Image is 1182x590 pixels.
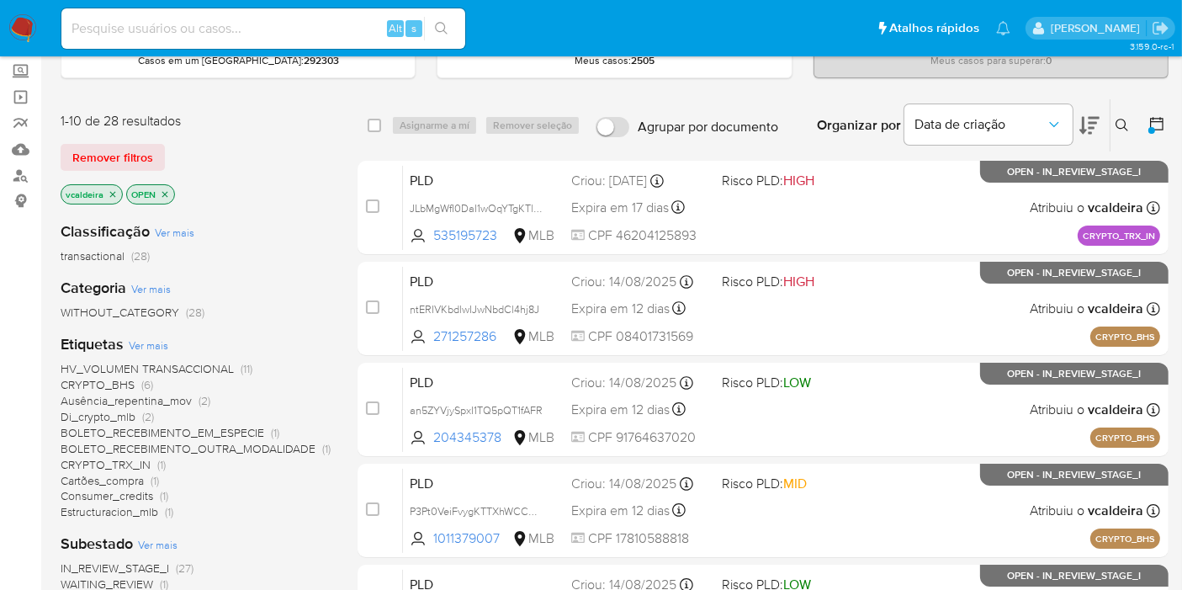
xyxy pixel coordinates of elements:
span: s [411,20,416,36]
input: Pesquise usuários ou casos... [61,18,465,40]
a: Sair [1152,19,1169,37]
p: vitoria.caldeira@mercadolivre.com [1051,20,1146,36]
span: 3.159.0-rc-1 [1130,40,1174,53]
button: search-icon [424,17,458,40]
a: Notificações [996,21,1010,35]
span: Alt [389,20,402,36]
span: Atalhos rápidos [889,19,979,37]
